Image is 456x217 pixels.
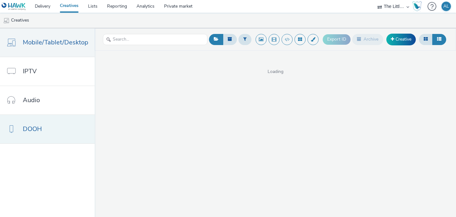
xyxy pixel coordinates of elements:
img: mobile [3,17,9,24]
input: Search... [103,34,207,45]
button: Archive [352,34,383,45]
button: Export ID [323,34,351,44]
span: DOOH [23,124,42,134]
span: IPTV [23,67,37,76]
a: Hawk Academy [412,1,424,11]
div: AL [443,2,449,11]
img: Hawk Academy [412,1,422,11]
span: Loading [95,69,456,75]
button: Table [432,34,446,45]
span: Mobile/Tablet/Desktop [23,38,88,47]
button: Grid [419,34,433,45]
a: Creative [386,34,416,45]
img: undefined Logo [2,3,26,10]
span: Audio [23,95,40,105]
